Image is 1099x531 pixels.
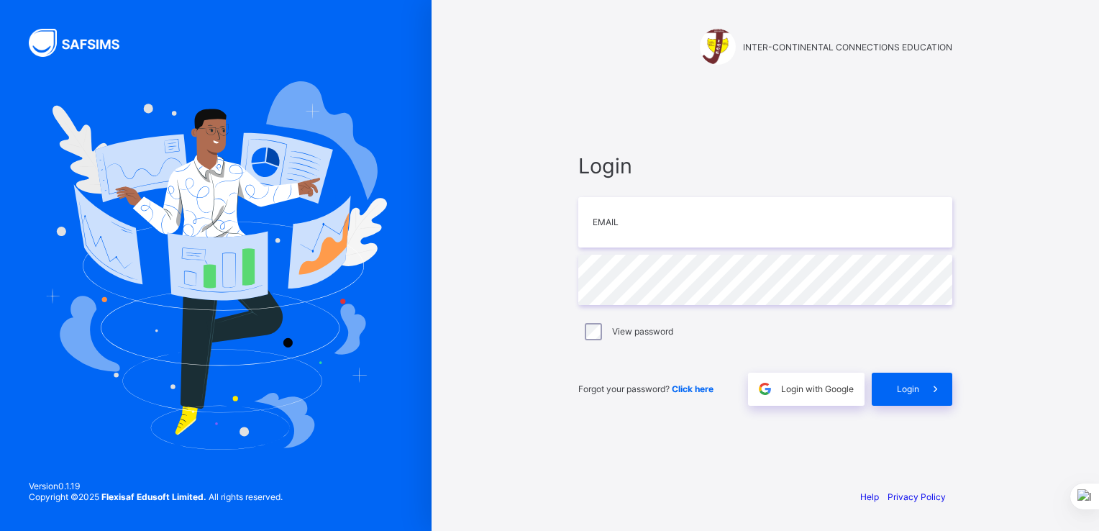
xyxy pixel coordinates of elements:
strong: Flexisaf Edusoft Limited. [101,491,206,502]
img: Hero Image [45,81,387,450]
span: Login with Google [781,383,854,394]
span: Copyright © 2025 All rights reserved. [29,491,283,502]
label: View password [612,326,673,337]
a: Click here [672,383,713,394]
span: Forgot your password? [578,383,713,394]
img: google.396cfc9801f0270233282035f929180a.svg [757,381,773,397]
img: SAFSIMS Logo [29,29,137,57]
span: INTER-CONTINENTAL CONNECTIONS EDUCATION [743,42,952,53]
a: Privacy Policy [888,491,946,502]
span: Login [578,153,952,178]
span: Version 0.1.19 [29,481,283,491]
a: Help [860,491,879,502]
span: Login [897,383,919,394]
